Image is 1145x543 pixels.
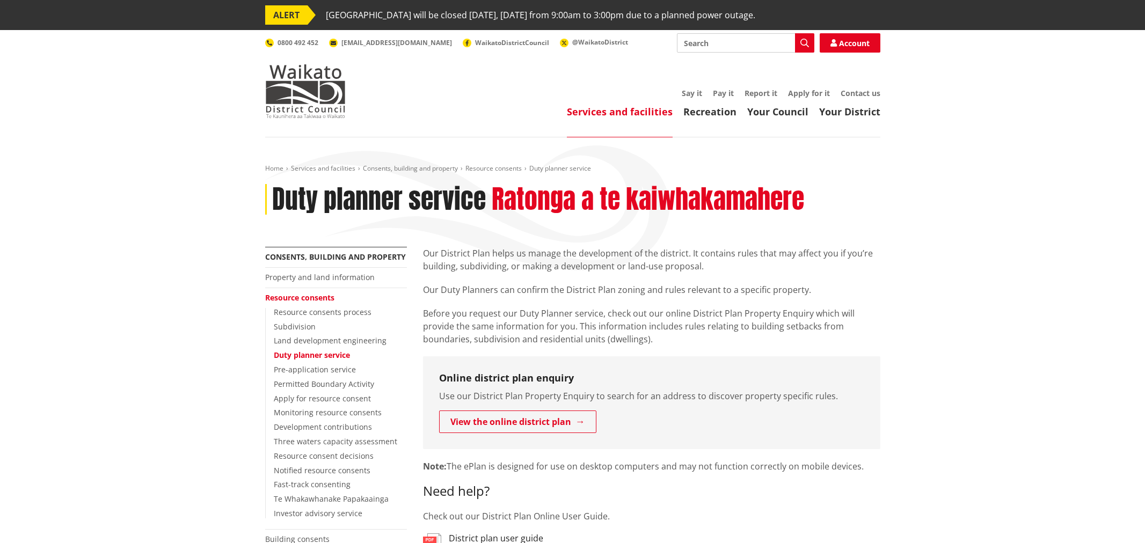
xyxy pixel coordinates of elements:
a: Apply for it [788,88,830,98]
p: Use our District Plan Property Enquiry to search for an address to discover property specific rules. [439,390,864,402]
span: 0800 492 452 [278,38,318,47]
p: The ePlan is designed for use on desktop computers and may not function correctly on mobile devices. [423,460,880,473]
a: Resource consents [265,292,334,303]
a: Fast-track consenting [274,479,351,489]
a: Account [820,33,880,53]
a: Investor advisory service [274,508,362,518]
span: Duty planner service [529,164,591,173]
a: Te Whakawhanake Papakaainga [274,494,389,504]
a: Resource consents process [274,307,371,317]
a: Report it [745,88,777,98]
a: Your District [819,105,880,118]
a: Resource consent decisions [274,451,374,461]
p: Our Duty Planners can confirm the District Plan zoning and rules relevant to a specific property. [423,283,880,296]
h1: Duty planner service [272,184,486,215]
a: Land development engineering [274,335,386,346]
a: @WaikatoDistrict [560,38,628,47]
nav: breadcrumb [265,164,880,173]
a: Subdivision [274,321,316,332]
a: View the online district plan [439,410,596,433]
a: Duty planner service [274,350,350,360]
span: [GEOGRAPHIC_DATA] will be closed [DATE], [DATE] from 9:00am to 3:00pm due to a planned power outage. [326,5,755,25]
span: WaikatoDistrictCouncil [475,38,549,47]
span: [EMAIL_ADDRESS][DOMAIN_NAME] [341,38,452,47]
a: 0800 492 452 [265,38,318,47]
a: Services and facilities [291,164,355,173]
strong: Note: [423,460,447,472]
a: Permitted Boundary Activity [274,379,374,389]
img: Waikato District Council - Te Kaunihera aa Takiwaa o Waikato [265,64,346,118]
p: Check out our District Plan Online User Guide. [423,510,880,523]
a: Your Council [747,105,808,118]
p: Our District Plan helps us manage the development of the district. It contains rules that may aff... [423,247,880,273]
a: Apply for resource consent [274,393,371,403]
a: Consents, building and property [363,164,458,173]
a: [EMAIL_ADDRESS][DOMAIN_NAME] [329,38,452,47]
a: WaikatoDistrictCouncil [463,38,549,47]
a: Pre-application service [274,364,356,375]
p: Before you request our Duty Planner service, check out our online District Plan Property Enquiry ... [423,307,880,346]
a: Home [265,164,283,173]
a: Services and facilities [567,105,673,118]
h2: Ratonga a te kaiwhakamahere [492,184,804,215]
a: Property and land information [265,272,375,282]
h3: Online district plan enquiry [439,372,864,384]
h3: Need help? [423,483,880,499]
a: Monitoring resource consents [274,407,382,417]
a: Resource consents [465,164,522,173]
input: Search input [677,33,814,53]
a: Notified resource consents [274,465,370,475]
span: @WaikatoDistrict [572,38,628,47]
a: Say it [682,88,702,98]
a: Three waters capacity assessment [274,436,397,446]
a: Consents, building and property [265,252,406,262]
a: Development contributions [274,422,372,432]
a: Contact us [841,88,880,98]
a: Recreation [683,105,736,118]
a: Pay it [713,88,734,98]
span: ALERT [265,5,308,25]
